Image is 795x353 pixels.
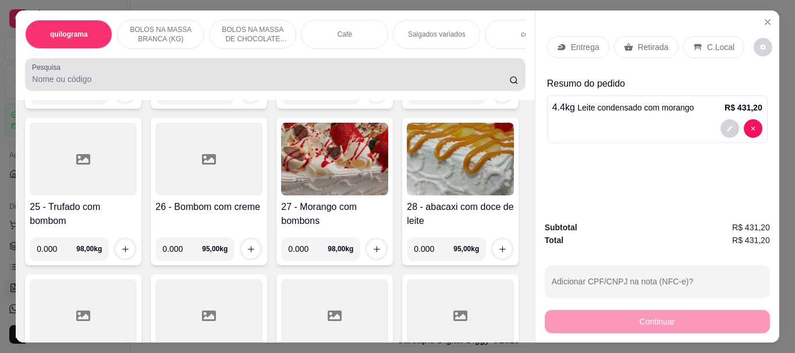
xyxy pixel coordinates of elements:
[408,30,466,39] p: Salgados variados
[50,30,88,39] p: quilograma
[571,41,599,53] p: Entrega
[552,101,694,115] p: 4.4 kg
[30,200,137,228] h4: 25 - Trufado com bombom
[493,240,512,258] button: increase-product-quantity
[758,13,777,31] button: Close
[707,41,734,53] p: C.Local
[288,237,328,261] input: 0.00
[242,240,260,258] button: increase-product-quantity
[116,240,134,258] button: increase-product-quantity
[521,30,536,39] p: copo
[732,221,770,234] span: R$ 431,20
[414,237,453,261] input: 0.00
[547,77,768,91] p: Resumo do pedido
[638,41,669,53] p: Retirada
[721,119,739,138] button: decrease-product-quantity
[732,234,770,247] span: R$ 431,20
[32,73,509,85] input: Pesquisa
[37,237,76,261] input: 0.00
[407,123,514,195] img: product-image
[552,280,763,292] input: Adicionar CPF/CNPJ na nota (NFC-e)?
[281,200,388,228] h4: 27 - Morango com bombons
[545,223,577,232] strong: Subtotal
[407,200,514,228] h4: 28 - abacaxi com doce de leite
[219,25,286,44] p: BOLOS NA MASSA DE CHOCOLATE preço por (KG)
[155,200,262,214] h4: 26 - Bombom com creme
[32,62,65,72] label: Pesquisa
[754,38,772,56] button: decrease-product-quantity
[577,103,694,112] span: Leite condensado com morango
[338,30,352,39] p: Café
[744,119,762,138] button: decrease-product-quantity
[281,123,388,195] img: product-image
[367,240,386,258] button: increase-product-quantity
[545,236,563,245] strong: Total
[162,237,202,261] input: 0.00
[127,25,194,44] p: BOLOS NA MASSA BRANCA (KG)
[725,102,762,113] p: R$ 431,20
